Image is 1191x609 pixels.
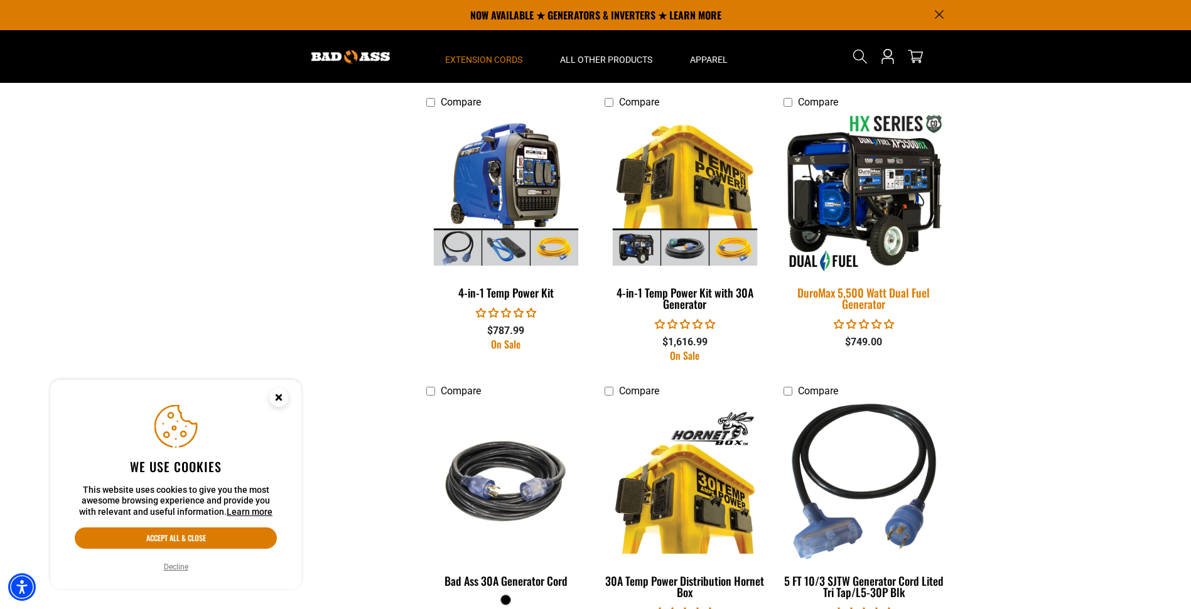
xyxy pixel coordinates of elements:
img: 4-in-1 Temp Power Kit [427,121,585,265]
span: 0.00 stars [655,318,715,330]
a: This website uses cookies to give you the most awesome browsing experience and provide you with r... [227,507,272,517]
summary: Extension Cords [426,30,541,83]
div: $1,616.99 [605,335,765,350]
img: DuroMax 5,500 Watt Dual Fuel Generator [776,113,952,274]
a: DuroMax 5,500 Watt Dual Fuel Generator DuroMax 5,500 Watt Dual Fuel Generator [784,115,944,317]
h2: We use cookies [75,458,277,475]
a: black Bad Ass 30A Generator Cord [426,403,586,594]
a: 5 FT 10/3 SJTW Generator Cord Lited Tri Tap/L5-30P Blk 5 FT 10/3 SJTW Generator Cord Lited Tri Ta... [784,403,944,605]
span: Compare [441,385,481,397]
div: 30A Temp Power Distribution Hornet Box [605,575,765,598]
a: cart [905,49,925,64]
p: This website uses cookies to give you the most awesome browsing experience and provide you with r... [75,485,277,518]
summary: Apparel [671,30,746,83]
a: 30A Temp Power Distribution Hornet Box 30A Temp Power Distribution Hornet Box [605,403,765,605]
div: On Sale [426,339,586,349]
div: 4-in-1 Temp Power Kit [426,287,586,298]
button: Decline [160,561,192,573]
img: 30A Temp Power Distribution Hornet Box [606,409,764,554]
span: Compare [798,385,838,397]
div: On Sale [605,350,765,360]
span: Compare [619,385,659,397]
div: $787.99 [426,323,586,338]
span: Compare [441,96,481,108]
a: Open this option [878,30,898,83]
img: black [427,409,585,554]
summary: Search [850,46,870,67]
a: 4-in-1 Temp Power Kit with 30A Generator 4-in-1 Temp Power Kit with 30A Generator [605,115,765,317]
div: Bad Ass 30A Generator Cord [426,575,586,586]
span: Compare [798,96,838,108]
img: 5 FT 10/3 SJTW Generator Cord Lited Tri Tap/L5-30P Blk [785,404,943,560]
div: 5 FT 10/3 SJTW Generator Cord Lited Tri Tap/L5-30P Blk [784,575,944,598]
div: DuroMax 5,500 Watt Dual Fuel Generator [784,287,944,310]
span: Apparel [690,54,728,65]
div: Accessibility Menu [8,573,36,601]
div: 4-in-1 Temp Power Kit with 30A Generator [605,287,765,310]
summary: All Other Products [541,30,671,83]
div: $749.00 [784,335,944,350]
button: Accept all & close [75,527,277,549]
span: 0.00 stars [476,307,536,319]
span: 0.00 stars [834,318,894,330]
img: 4-in-1 Temp Power Kit with 30A Generator [606,121,764,265]
aside: Cookie Consent [50,380,301,590]
span: Compare [619,96,659,108]
span: Extension Cords [445,54,522,65]
button: Close this option [256,380,301,419]
img: Bad Ass Extension Cords [311,50,390,63]
span: All Other Products [560,54,652,65]
a: 4-in-1 Temp Power Kit 4-in-1 Temp Power Kit [426,115,586,306]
